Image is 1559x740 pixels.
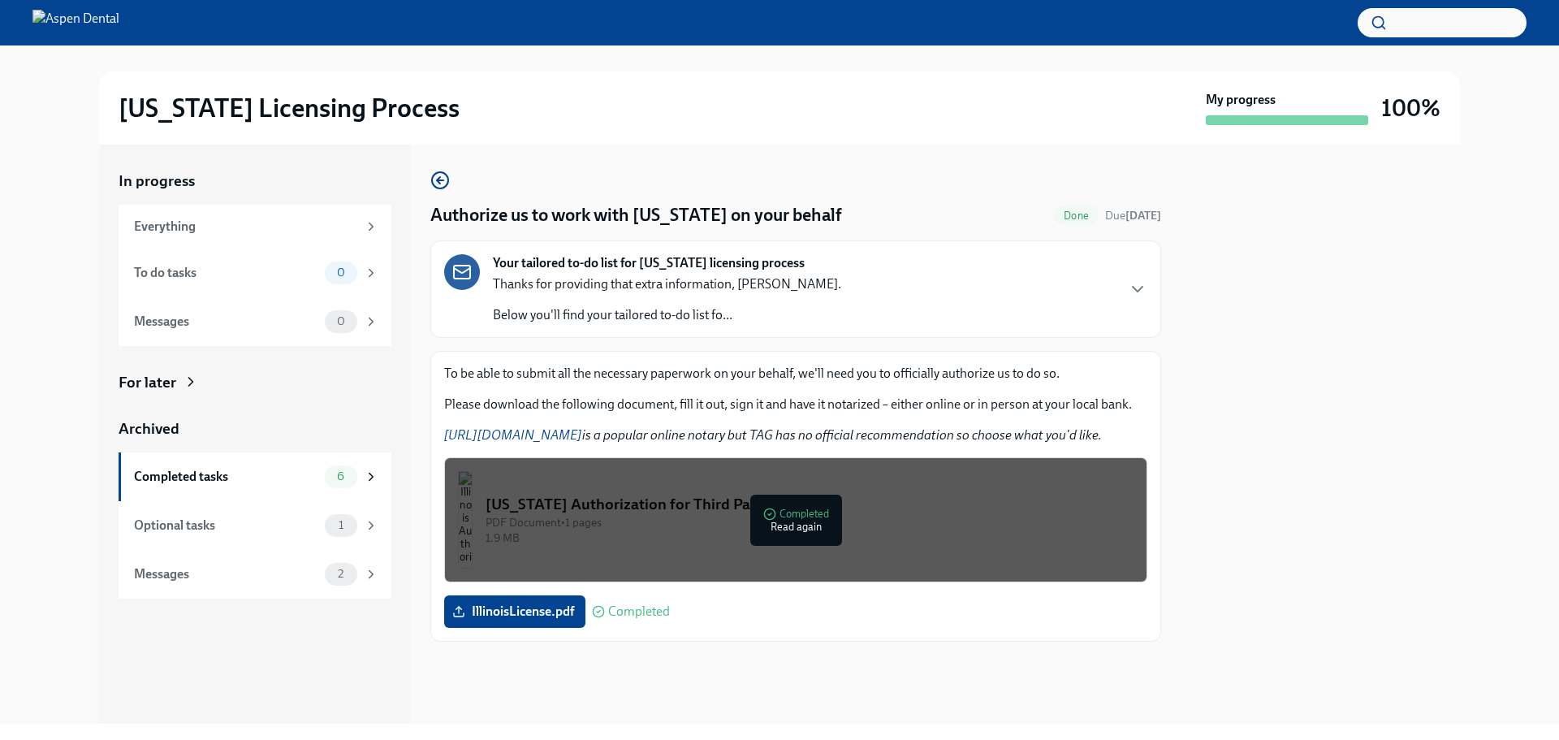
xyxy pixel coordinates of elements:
[119,92,460,124] h2: [US_STATE] Licensing Process
[444,457,1147,582] button: [US_STATE] Authorization for Third Party ContactPDF Document•1 pages1.9 MBCompletedRead again
[486,515,1134,530] div: PDF Document • 1 pages
[1054,210,1099,222] span: Done
[444,396,1147,413] p: Please download the following document, fill it out, sign it and have it notarized – either onlin...
[327,470,354,483] span: 6
[134,565,318,583] div: Messages
[119,249,391,297] a: To do tasks0
[134,313,318,331] div: Messages
[119,297,391,346] a: Messages0
[1105,209,1161,223] span: Due
[1125,209,1161,223] strong: [DATE]
[134,468,318,486] div: Completed tasks
[119,501,391,550] a: Optional tasks1
[328,568,353,580] span: 2
[493,254,805,272] strong: Your tailored to-do list for [US_STATE] licensing process
[486,530,1134,546] div: 1.9 MB
[486,494,1134,515] div: [US_STATE] Authorization for Third Party Contact
[119,205,391,249] a: Everything
[493,306,841,324] p: Below you'll find your tailored to-do list fo...
[1381,93,1440,123] h3: 100%
[32,10,119,36] img: Aspen Dental
[119,418,391,439] a: Archived
[444,365,1147,383] p: To be able to submit all the necessary paperwork on your behalf, we'll need you to officially aut...
[134,517,318,534] div: Optional tasks
[1206,91,1276,109] strong: My progress
[119,550,391,599] a: Messages2
[444,427,1102,443] em: is a popular online notary but TAG has no official recommendation so choose what you'd like.
[430,203,842,227] h4: Authorize us to work with [US_STATE] on your behalf
[134,264,318,282] div: To do tasks
[493,275,841,293] p: Thanks for providing that extra information, [PERSON_NAME].
[444,427,582,443] a: [URL][DOMAIN_NAME]
[444,595,585,628] label: IllinoisLicense.pdf
[1105,208,1161,223] span: September 11th, 2025 10:00
[119,372,176,393] div: For later
[119,452,391,501] a: Completed tasks6
[329,519,353,531] span: 1
[119,171,391,192] a: In progress
[327,266,355,279] span: 0
[327,315,355,327] span: 0
[456,604,574,620] span: IllinoisLicense.pdf
[458,471,473,569] img: Illinois Authorization for Third Party Contact
[134,218,357,236] div: Everything
[608,605,670,618] span: Completed
[119,372,391,393] a: For later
